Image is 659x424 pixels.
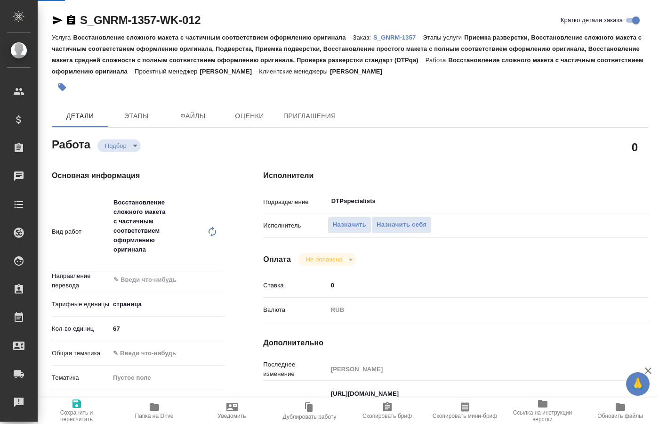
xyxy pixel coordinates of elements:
p: Приемка разверстки, Восстановление сложного макета с частичным соответствием оформлению оригинала... [52,34,642,64]
button: Уведомить [193,398,271,424]
span: Приглашения [283,110,336,122]
p: Услуга [52,34,73,41]
a: S_GNRM-1357-WK-012 [80,14,201,26]
span: Уведомить [218,413,246,419]
p: Восстановление сложного макета с частичным соответствием оформлению оригинала [73,34,353,41]
h4: Дополнительно [263,337,649,349]
input: ✎ Введи что-нибудь [328,278,617,292]
button: Папка на Drive [115,398,193,424]
button: 🙏 [626,372,650,396]
input: ✎ Введи что-нибудь [110,322,225,335]
input: Пустое поле [328,362,617,376]
div: страница [110,296,225,312]
span: Сохранить и пересчитать [43,409,110,423]
p: Направление перевода [52,271,110,290]
span: Папка на Drive [135,413,174,419]
button: Скопировать мини-бриф [426,398,504,424]
p: Вид работ [52,227,110,236]
button: Обновить файлы [581,398,659,424]
span: Назначить [333,220,366,230]
button: Скопировать ссылку для ЯМессенджера [52,15,63,26]
div: ✎ Введи что-нибудь [113,349,214,358]
span: Детали [57,110,103,122]
button: Добавить тэг [52,77,72,98]
button: Не оплачена [303,255,345,263]
p: Тарифные единицы [52,300,110,309]
p: Общая тематика [52,349,110,358]
p: [PERSON_NAME] [200,68,259,75]
p: S_GNRM-1357 [373,34,423,41]
div: Подбор [298,253,356,266]
p: Валюта [263,305,327,315]
button: Назначить [328,217,371,233]
p: Подразделение [263,197,327,207]
div: Пустое поле [110,370,225,386]
p: Этапы услуги [423,34,464,41]
button: Подбор [102,142,129,150]
span: Этапы [114,110,159,122]
div: RUB [328,302,617,318]
p: Клиентские менеджеры [259,68,330,75]
span: Ссылка на инструкции верстки [509,409,576,423]
p: Тематика [52,373,110,383]
span: Файлы [170,110,216,122]
span: Кратко детали заказа [561,16,623,25]
p: Работа [426,57,449,64]
h2: 0 [632,139,638,155]
button: Сохранить и пересчитать [38,398,115,424]
input: ✎ Введи что-нибудь [113,274,191,285]
button: Open [611,200,613,202]
p: Исполнитель [263,221,327,230]
button: Назначить себя [371,217,432,233]
span: Скопировать бриф [362,413,412,419]
button: Open [220,279,222,281]
div: Пустое поле [113,373,214,383]
span: 🙏 [630,374,646,394]
button: Дублировать работу [271,398,348,424]
h4: Оплата [263,254,291,265]
span: Обновить файлы [597,413,643,419]
div: Подбор [97,139,141,152]
button: Ссылка на инструкции верстки [504,398,581,424]
p: Проектный менеджер [135,68,200,75]
p: [PERSON_NAME] [330,68,389,75]
button: Скопировать ссылку [65,15,77,26]
span: Дублировать работу [283,414,337,420]
h2: Работа [52,135,90,152]
div: ✎ Введи что-нибудь [110,345,225,361]
button: Скопировать бриф [348,398,426,424]
h4: Основная информация [52,170,225,181]
h4: Исполнители [263,170,649,181]
p: Ставка [263,281,327,290]
span: Скопировать мини-бриф [433,413,497,419]
p: Последнее изменение [263,360,327,379]
p: Кол-во единиц [52,324,110,334]
span: Оценки [227,110,272,122]
p: Заказ: [353,34,373,41]
a: S_GNRM-1357 [373,33,423,41]
span: Назначить себя [377,220,426,230]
